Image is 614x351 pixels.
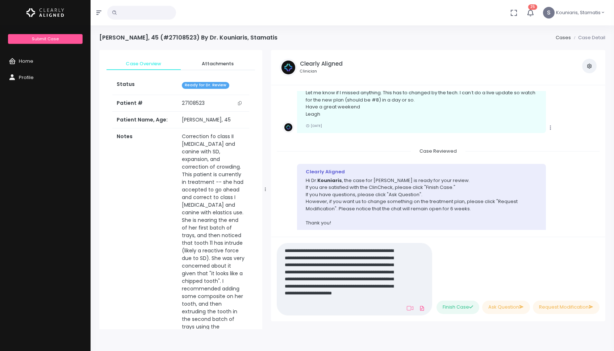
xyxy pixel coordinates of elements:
[19,58,33,65] span: Home
[556,34,571,41] a: Cases
[187,60,249,67] span: Attachments
[418,302,426,315] a: Add Files
[411,145,465,157] span: Case Reviewed
[19,74,34,81] span: Profile
[99,34,277,41] h4: [PERSON_NAME], 45 (#27108523) By Dr. Kouniaris, Stamatis
[306,89,537,117] p: Let me know if I missed anything. This has to changed by the tech. I can't do a live update so wa...
[8,34,82,44] a: Submit Case
[405,305,415,311] a: Add Loom Video
[571,34,605,41] li: Case Detail
[177,112,249,128] td: [PERSON_NAME], 45
[528,4,537,10] span: 25
[182,82,229,89] span: Ready for Dr. Review
[306,168,537,175] div: Clearly Aligned
[32,36,59,42] span: Submit Case
[306,123,322,128] small: [DATE]
[99,50,262,329] div: scrollable content
[482,301,530,314] button: Ask Question
[112,76,177,95] th: Status
[437,301,479,314] button: Finish Case
[112,95,177,112] th: Patient #
[300,61,343,67] h5: Clearly Aligned
[112,112,177,128] th: Patient Name, Age:
[306,177,537,227] p: Hi Dr. , the case for [PERSON_NAME] is ready for your review. If you are satisfied with the ClinC...
[26,5,64,20] img: Logo Horizontal
[556,9,601,16] span: Kouniaris, Stamatis
[533,301,600,314] button: Request Modification
[277,91,600,230] div: scrollable content
[177,95,249,112] td: 27108523
[543,7,555,18] span: S
[300,69,343,74] small: Clinician
[112,60,175,67] span: Case Overview
[317,177,342,184] b: Kouniaris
